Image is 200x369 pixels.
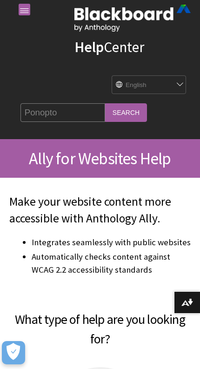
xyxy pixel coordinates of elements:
[9,298,191,349] h2: What type of help are you looking for?
[74,5,191,32] img: Blackboard by Anthology
[112,76,177,94] select: Site Language Selector
[105,103,147,121] input: Search
[74,38,144,56] a: HelpCenter
[9,194,191,227] p: Make your website content more accessible with Anthology Ally.
[29,148,171,169] span: Ally for Websites Help
[32,250,191,289] li: Automatically checks content against WCAG 2.2 accessibility standards
[32,236,191,249] li: Integrates seamlessly with public websites
[74,38,104,56] strong: Help
[2,341,25,364] button: Open Preferences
